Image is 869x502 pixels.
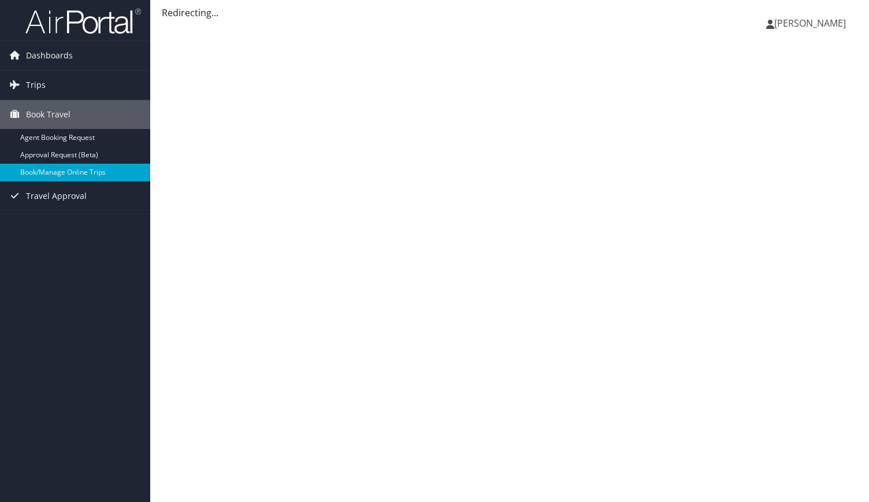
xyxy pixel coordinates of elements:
[26,41,73,70] span: Dashboards
[26,100,70,129] span: Book Travel
[766,6,857,40] a: [PERSON_NAME]
[26,71,46,99] span: Trips
[26,182,87,211] span: Travel Approval
[774,17,846,29] span: [PERSON_NAME]
[162,6,857,20] div: Redirecting...
[25,8,141,35] img: airportal-logo.png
